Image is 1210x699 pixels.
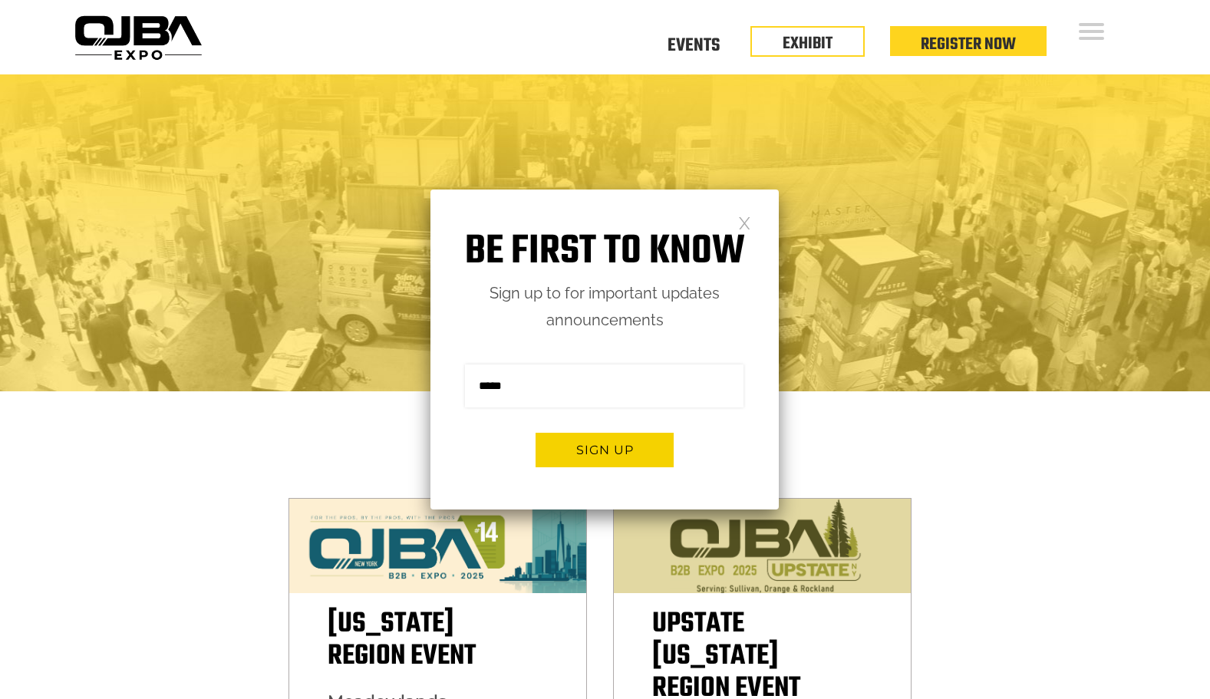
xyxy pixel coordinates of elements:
a: Register Now [921,31,1016,58]
h2: Take your success up to the next level [80,268,1131,293]
p: Sign up to for important updates announcements [430,280,779,334]
span: [US_STATE] Region Event [328,602,476,678]
button: Sign up [536,433,674,467]
a: EXHIBIT [783,31,832,57]
a: Close [738,216,751,229]
h1: Be first to know [430,228,779,276]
